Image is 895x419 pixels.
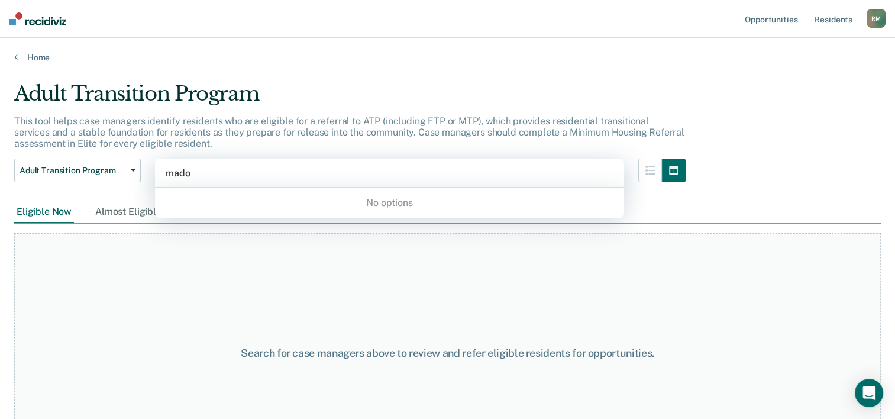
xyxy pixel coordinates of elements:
div: No options [155,192,624,213]
img: Recidiviz [9,12,66,25]
a: Home [14,52,881,63]
button: Adult Transition Program [14,159,141,182]
div: Adult Transition Program [14,82,686,115]
div: Search for case managers above to review and refer eligible residents for opportunities. [231,347,664,360]
button: RM [867,9,886,28]
div: Eligible Now [14,201,74,223]
div: Almost Eligible [93,201,164,223]
p: This tool helps case managers identify residents who are eligible for a referral to ATP (includin... [14,115,684,149]
div: Open Intercom Messenger [855,379,883,407]
span: Adult Transition Program [20,166,126,176]
div: R M [867,9,886,28]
